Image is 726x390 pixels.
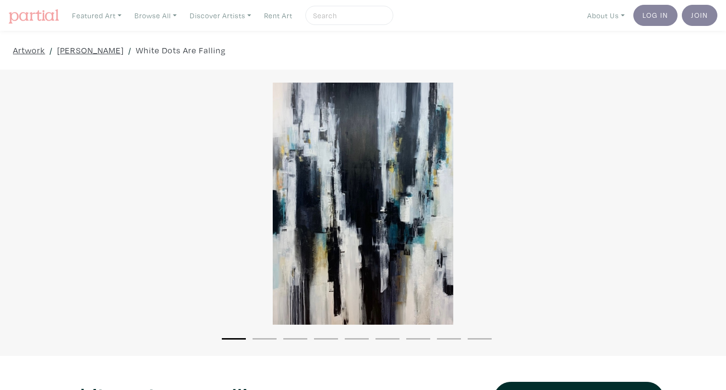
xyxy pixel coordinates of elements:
a: Discover Artists [185,6,255,25]
button: 6 of 9 [375,338,399,340]
a: Artwork [13,44,45,57]
input: Search [312,10,384,22]
button: 8 of 9 [437,338,461,340]
a: [PERSON_NAME] [57,44,124,57]
a: Log In [633,5,678,26]
a: Join [682,5,717,26]
span: / [128,44,132,57]
button: 9 of 9 [468,338,492,340]
button: 7 of 9 [406,338,430,340]
button: 1 of 9 [222,338,246,340]
button: 4 of 9 [314,338,338,340]
a: About Us [583,6,629,25]
span: / [49,44,53,57]
a: Rent Art [260,6,297,25]
button: 3 of 9 [283,338,307,340]
button: 2 of 9 [253,338,277,340]
a: Browse All [130,6,181,25]
button: 5 of 9 [345,338,369,340]
a: White Dots Are Falling [136,44,226,57]
a: Featured Art [68,6,126,25]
